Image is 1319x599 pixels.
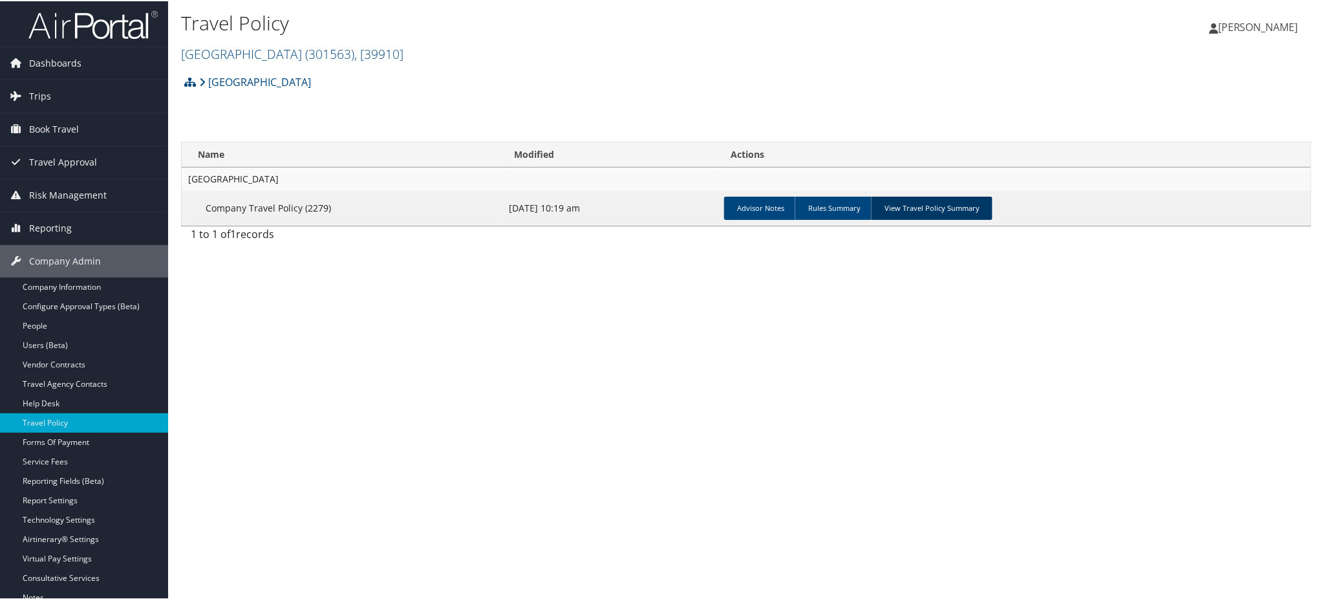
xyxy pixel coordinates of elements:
a: Rules Summary [795,195,874,219]
div: 1 to 1 of records [191,225,454,247]
span: Trips [29,79,51,111]
span: Company Admin [29,244,101,276]
a: View Travel Policy Summary [871,195,992,219]
span: Dashboards [29,46,81,78]
a: [GEOGRAPHIC_DATA] [199,68,311,94]
th: Modified: activate to sort column ascending [502,141,719,166]
span: [PERSON_NAME] [1218,19,1298,33]
span: 1 [230,226,236,240]
span: , [ 39910 ] [354,44,403,61]
td: [DATE] 10:19 am [502,190,719,224]
a: [PERSON_NAME] [1209,6,1311,45]
th: Actions [719,141,1311,166]
td: Company Travel Policy (2279) [182,190,502,224]
a: Advisor Notes [724,195,797,219]
span: Reporting [29,211,72,243]
img: airportal-logo.png [28,8,158,39]
span: Travel Approval [29,145,97,177]
th: Name: activate to sort column ascending [182,141,502,166]
a: [GEOGRAPHIC_DATA] [181,44,403,61]
td: [GEOGRAPHIC_DATA] [182,166,1311,190]
span: Risk Management [29,178,107,210]
h1: Travel Policy [181,8,934,36]
span: ( 301563 ) [305,44,354,61]
span: Book Travel [29,112,79,144]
